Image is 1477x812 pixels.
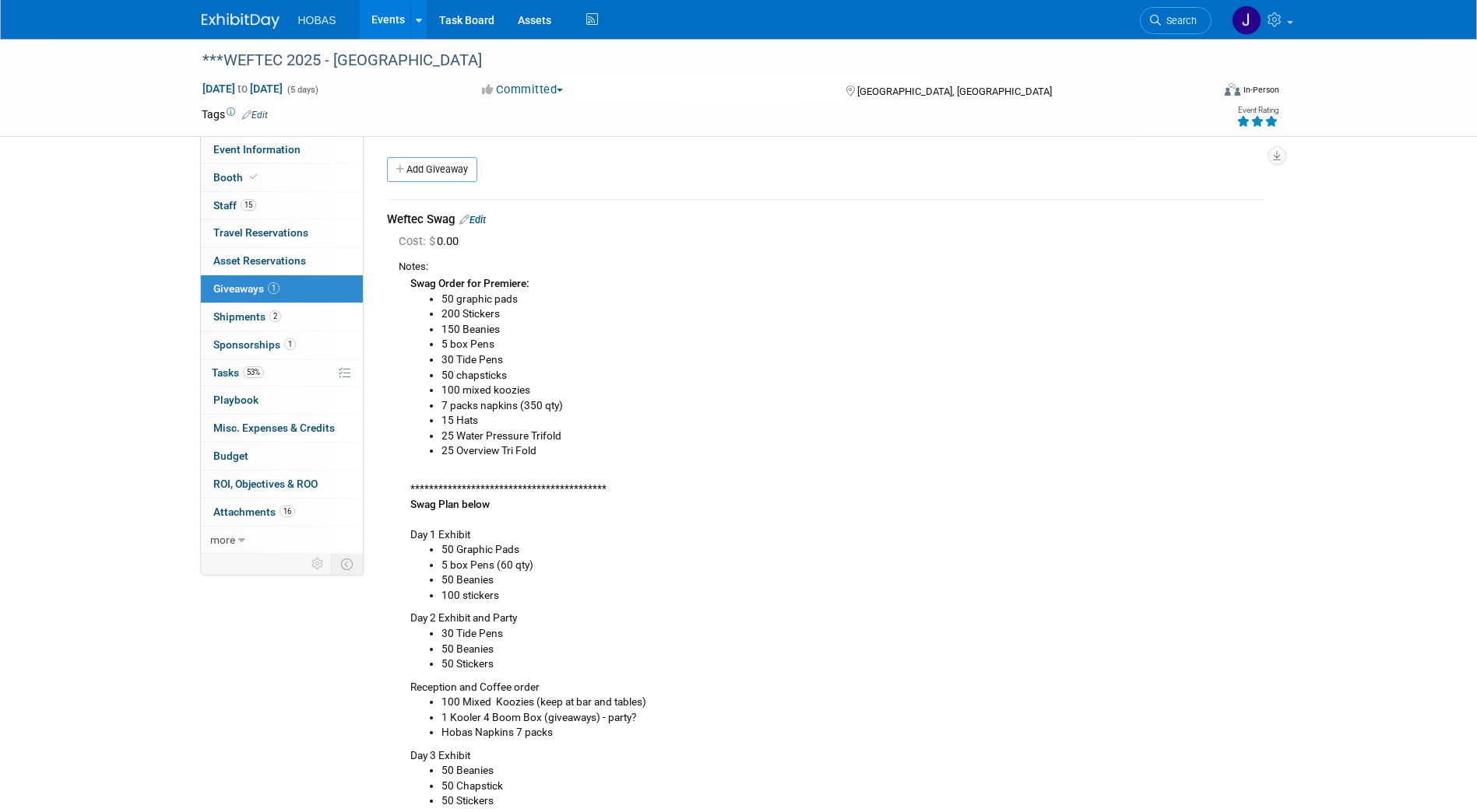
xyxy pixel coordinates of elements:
li: 7 packs napkins (350 qty) [441,398,1264,414]
span: Sponsorships [213,338,296,351]
li: 150 Beanies [441,322,1264,338]
a: Search [1140,7,1211,34]
a: Shipments2 [201,303,363,331]
b: Swag Plan below [410,498,490,510]
span: 2 [269,310,281,322]
span: Budget [213,450,248,462]
b: Swag Order for Premiere: [410,277,529,289]
a: Budget [201,443,363,470]
a: Misc. Expenses & Credits [201,415,363,442]
a: Tasks53% [201,359,363,387]
span: Giveaways [213,282,280,295]
a: Playbook [201,387,363,414]
span: [DATE] [DATE] [202,82,283,96]
li: 50 Graphic Pads [441,542,1264,558]
span: HOBAS [298,14,336,26]
li: 50 Stickers [441,656,1264,672]
li: 15 Hats [441,413,1264,429]
div: Notes: [399,260,1264,275]
a: Event Information [201,136,363,163]
a: Edit [242,110,268,121]
li: 100 mixed koozies [441,383,1264,398]
span: Event Information [213,143,301,156]
a: more [201,527,363,554]
span: 15 [241,199,256,211]
li: 30 Tide Pens [441,626,1264,642]
li: Hobas Napkins 7 packs [441,725,1264,740]
span: Travel Reservations [213,226,308,239]
a: Sponsorships1 [201,331,363,359]
div: Event Format [1120,81,1280,104]
span: (5 days) [286,85,318,95]
li: 50 Beanies [441,763,1264,779]
td: Personalize Event Tab Strip [304,554,332,574]
span: Playbook [213,394,258,406]
li: 50 Beanies [441,642,1264,657]
div: Event Rating [1236,107,1278,114]
span: Attachments [213,506,295,518]
li: 1 Kooler 4 Boom Box (giveaways) - party? [441,710,1264,726]
a: Add Giveaway [387,157,477,182]
li: 200 Stickers [441,306,1264,322]
span: Booth [213,171,261,184]
span: Misc. Expenses & Credits [213,422,335,434]
span: 1 [284,338,296,350]
a: ROI, Objectives & ROO [201,471,363,498]
img: ExhibitDay [202,13,280,29]
span: to [235,82,250,95]
a: Booth [201,164,363,191]
span: 16 [280,506,295,517]
a: Asset Reservations [201,247,363,275]
img: Jamie Coe [1232,5,1261,35]
i: Booth reservation complete [250,173,258,181]
img: Format-Inperson.png [1225,83,1240,96]
div: Weftec Swag [387,212,1264,228]
li: 50 Stickers [441,793,1264,809]
li: 50 Beanies [441,572,1264,588]
span: Staff [213,199,256,212]
li: 50 chapsticks [441,368,1264,383]
span: 0.00 [399,234,465,248]
li: 100 Mixed Koozies (keep at bar and tables) [441,695,1264,710]
span: Search [1161,15,1197,26]
button: Committed [477,82,569,98]
li: 100 stickers [441,588,1264,604]
div: In-Person [1243,84,1279,96]
div: ***WEFTEC 2025 - [GEOGRAPHIC_DATA] [197,47,1188,75]
li: 50 graphic pads [441,292,1264,307]
li: 5 box Pens [441,337,1264,352]
li: 25 Water Pressure Trifold [441,429,1264,444]
span: Tasks [212,366,264,379]
span: Cost: $ [399,234,437,248]
span: Asset Reservations [213,254,306,267]
li: 30 Tide Pens [441,352,1264,368]
td: Toggle Event Tabs [331,554,363,574]
span: [GEOGRAPHIC_DATA], [GEOGRAPHIC_DATA] [857,86,1052,97]
td: Tags [202,107,268,122]
span: ROI, Objectives & ROO [213,478,318,490]
li: 5 box Pens (60 qty) [441,558,1264,573]
a: Staff15 [201,192,363,219]
span: more [210,534,235,546]
a: Attachments16 [201,499,363,526]
a: Edit [459,214,486,226]
span: Shipments [213,310,281,323]
a: Giveaways1 [201,275,363,303]
a: Travel Reservations [201,219,363,247]
span: 53% [243,366,264,378]
li: 25 Overview Tri Fold [441,443,1264,459]
li: 50 Chapstick [441,779,1264,794]
span: 1 [268,282,280,294]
